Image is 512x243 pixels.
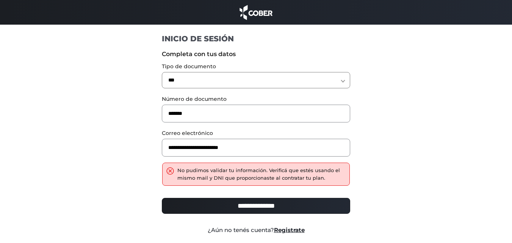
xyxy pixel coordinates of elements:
img: cober_marca.png [238,4,275,21]
div: ¿Aún no tenés cuenta? [156,226,356,235]
label: Completa con tus datos [162,50,350,59]
div: No pudimos validar tu información. Verificá que estés usando el mismo mail y DNI que proporcionas... [177,167,346,182]
label: Número de documento [162,95,350,103]
a: Registrate [274,226,305,234]
label: Tipo de documento [162,63,350,71]
h1: INICIO DE SESIÓN [162,34,350,44]
label: Correo electrónico [162,129,350,137]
